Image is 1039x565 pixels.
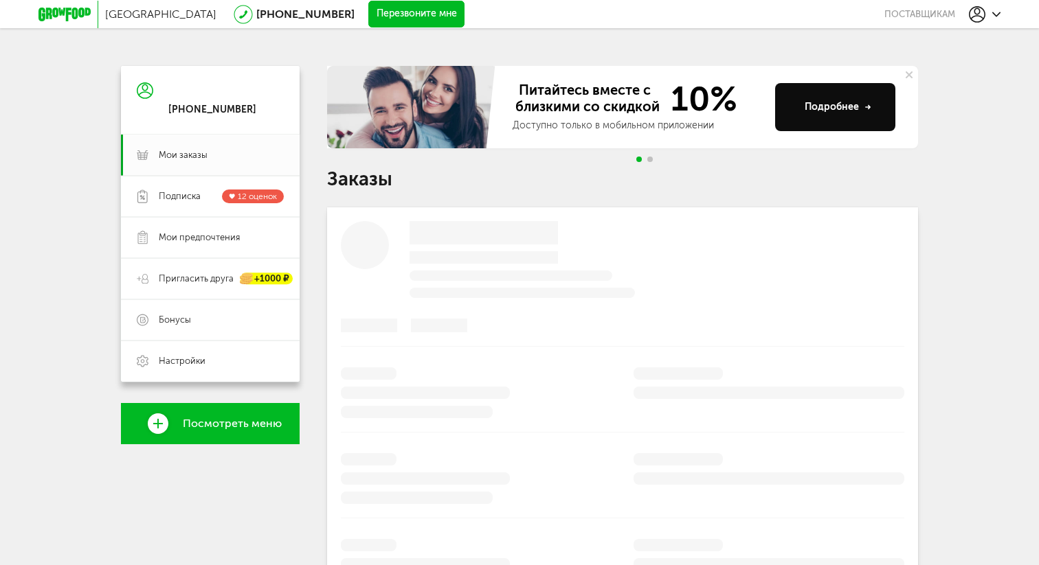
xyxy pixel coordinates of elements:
div: +1000 ₽ [241,273,293,285]
span: Посмотреть меню [183,417,282,430]
span: Пригласить друга [159,273,234,285]
span: Мои заказы [159,149,208,161]
a: Подписка 12 оценок [121,176,300,217]
a: Мои предпочтения [121,217,300,258]
a: Бонусы [121,299,300,341]
img: family-banner.579af9d.jpg [327,66,499,148]
span: Мои предпочтения [159,231,240,244]
div: Подробнее [805,100,871,114]
a: Пригласить друга +1000 ₽ [121,258,300,299]
span: Подписка [159,190,201,203]
a: Настройки [121,341,300,382]
span: 12 оценок [238,192,277,201]
div: Доступно только в мобильном приложении [513,119,764,132]
span: Бонусы [159,314,191,326]
span: Настройки [159,355,205,367]
span: Питайтесь вместе с близкими со скидкой [513,82,662,116]
a: Посмотреть меню [121,403,300,444]
a: Мои заказы [121,135,300,176]
h1: Заказы [327,170,918,188]
button: Перезвоните мне [368,1,465,28]
span: Go to slide 2 [647,157,653,162]
span: 10% [662,82,737,116]
div: [PHONE_NUMBER] [168,104,256,116]
span: [GEOGRAPHIC_DATA] [105,8,216,21]
a: [PHONE_NUMBER] [256,8,355,21]
button: Подробнее [775,83,895,131]
span: Go to slide 1 [636,157,642,162]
